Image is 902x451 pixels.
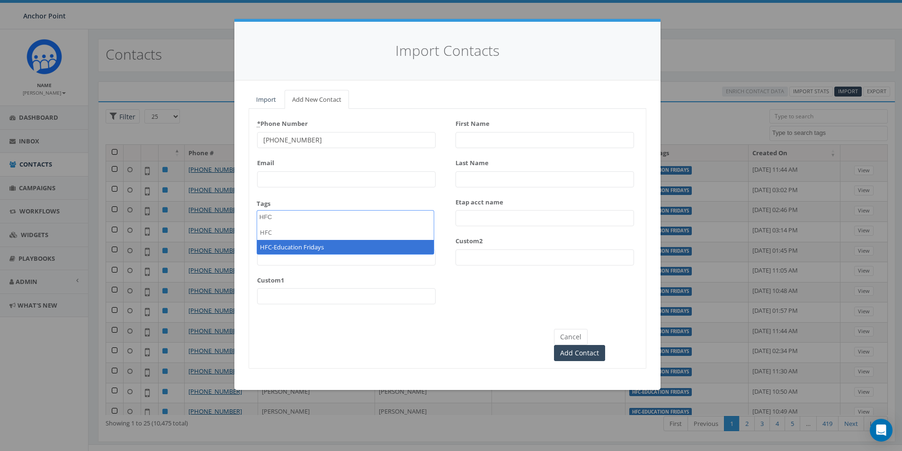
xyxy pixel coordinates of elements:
li: HFC-Education Fridays [257,240,434,255]
label: First Name [455,116,490,128]
abbr: required [257,119,260,128]
input: Add Contact [554,345,605,361]
label: Last Name [455,155,489,168]
label: Email [257,155,274,168]
label: Custom2 [455,233,482,246]
div: Open Intercom Messenger [870,419,893,442]
textarea: Search [259,213,278,221]
input: Enter a valid email address (e.g., example@domain.com) [257,171,436,187]
label: Custom1 [257,273,284,285]
label: Phone Number [257,116,308,128]
input: +1 214-248-4342 [257,132,436,148]
h4: Import Contacts [249,41,646,61]
li: HFC [257,225,434,240]
label: Etap acct name [455,195,503,207]
label: Tags [257,199,270,208]
a: Add New Contact [285,90,349,109]
button: Cancel [554,329,588,345]
a: Import [249,90,284,109]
